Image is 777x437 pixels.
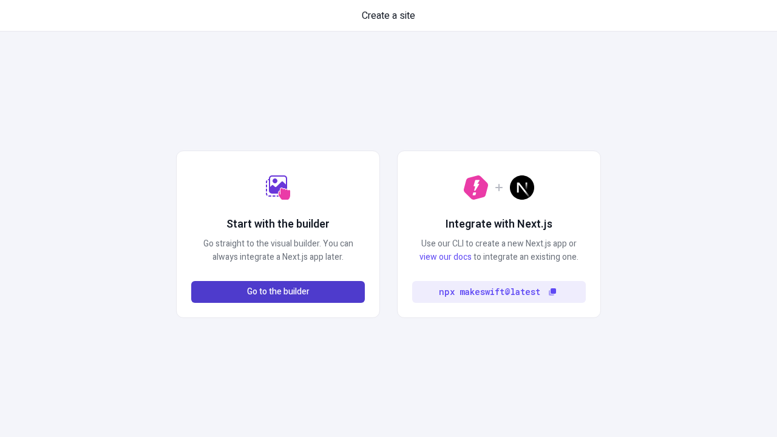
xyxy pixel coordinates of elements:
span: Go to the builder [247,285,310,299]
span: Create a site [362,8,415,23]
p: Go straight to the visual builder. You can always integrate a Next.js app later. [191,237,365,264]
code: npx makeswift@latest [439,285,540,299]
h2: Start with the builder [226,217,330,232]
button: Go to the builder [191,281,365,303]
p: Use our CLI to create a new Next.js app or to integrate an existing one. [412,237,586,264]
h2: Integrate with Next.js [446,217,552,232]
a: view our docs [419,251,472,263]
